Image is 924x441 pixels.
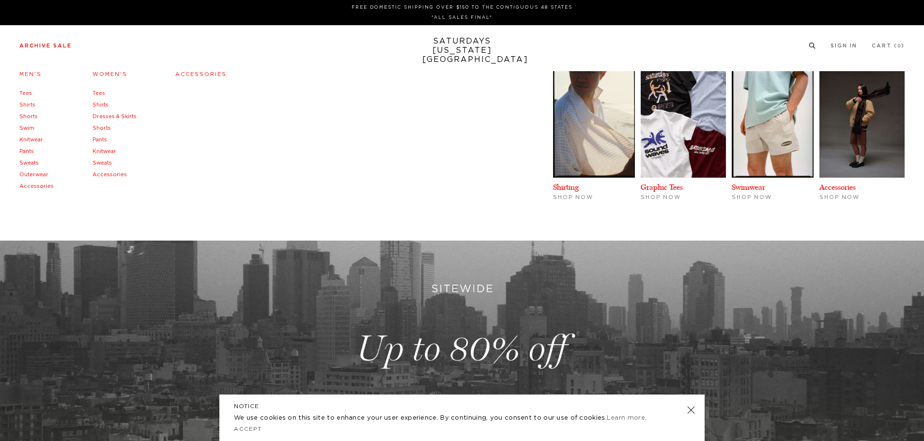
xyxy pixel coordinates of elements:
[831,43,857,48] a: Sign In
[19,125,34,131] a: Swim
[92,160,112,166] a: Sweats
[19,172,48,177] a: Outerwear
[23,4,901,11] p: FREE DOMESTIC SHIPPING OVER $150 TO THE CONTIGUOUS 48 STATES
[872,43,905,48] a: Cart (0)
[92,91,105,96] a: Tees
[19,91,32,96] a: Tees
[19,114,38,119] a: Shorts
[92,172,127,177] a: Accessories
[19,43,72,48] a: Archive Sale
[175,72,227,77] a: Accessories
[234,413,656,423] p: We use cookies on this site to enhance your user experience. By continuing, you consent to our us...
[19,137,43,142] a: Knitwear
[92,137,107,142] a: Pants
[19,72,42,77] a: Men's
[92,102,108,107] a: Shirts
[92,149,116,154] a: Knitwear
[92,125,111,131] a: Shorts
[19,183,54,189] a: Accessories
[23,14,901,21] p: *ALL SALES FINAL*
[732,182,765,192] a: Swimwear
[897,44,901,48] small: 0
[234,426,262,432] a: Accept
[553,182,579,192] a: Shirting
[92,114,137,119] a: Dresses & Skirts
[92,72,127,77] a: Women's
[607,415,645,421] a: Learn more
[422,37,502,64] a: SATURDAYS[US_STATE][GEOGRAPHIC_DATA]
[819,182,856,192] a: Accessories
[641,182,683,192] a: Graphic Tees
[19,149,34,154] a: Pants
[234,402,690,411] h5: NOTICE
[19,102,35,107] a: Shirts
[19,160,39,166] a: Sweats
